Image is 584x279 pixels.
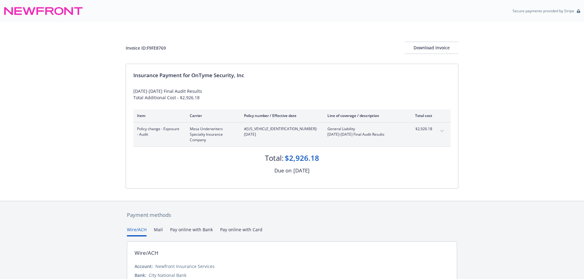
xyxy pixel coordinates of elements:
span: [DATE]-[DATE] Final Audit Results [327,132,399,137]
div: Total: [265,153,284,163]
span: Mesa Underwriters Specialty Insurance Company [190,126,234,143]
div: Carrier [190,113,234,118]
div: Invoice ID: F9FE8769 [126,45,166,51]
button: Download Invoice [405,42,458,54]
button: Pay online with Card [220,226,262,236]
div: Account: [135,263,153,270]
div: [DATE] [293,167,310,175]
div: Newfront Insurance Services [155,263,215,270]
div: $2,926.18 [285,153,319,163]
span: $2,926.18 [409,126,432,132]
div: Policy change - Exposure - AuditMesa Underwriters Specialty Insurance Company#[US_VEHICLE_IDENTIF... [133,123,451,146]
button: Mail [154,226,163,236]
div: Total cost [409,113,432,118]
span: Policy change - Exposure - Audit [137,126,180,137]
div: Bank: [135,272,146,278]
div: [DATE]-[DATE] Final Audit Results Total Additional Cost - $2,926.18 [133,88,451,101]
button: expand content [437,126,447,136]
p: Secure payments provided by Stripe [513,8,574,13]
button: Wire/ACH [127,226,147,236]
span: General Liability [327,126,399,132]
div: Line of coverage / description [327,113,399,118]
button: Pay online with Bank [170,226,213,236]
div: Item [137,113,180,118]
div: Payment methods [127,211,457,219]
span: General Liability[DATE]-[DATE] Final Audit Results [327,126,399,137]
div: Wire/ACH [135,249,158,257]
div: Due on [274,167,292,175]
div: City National Bank [149,272,186,278]
div: Insurance Payment for OnTyme Security, Inc [133,71,451,79]
div: Policy number / Effective date [244,113,318,118]
span: #[US_VEHICLE_IDENTIFICATION_NUMBER] - [DATE] [244,126,318,137]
